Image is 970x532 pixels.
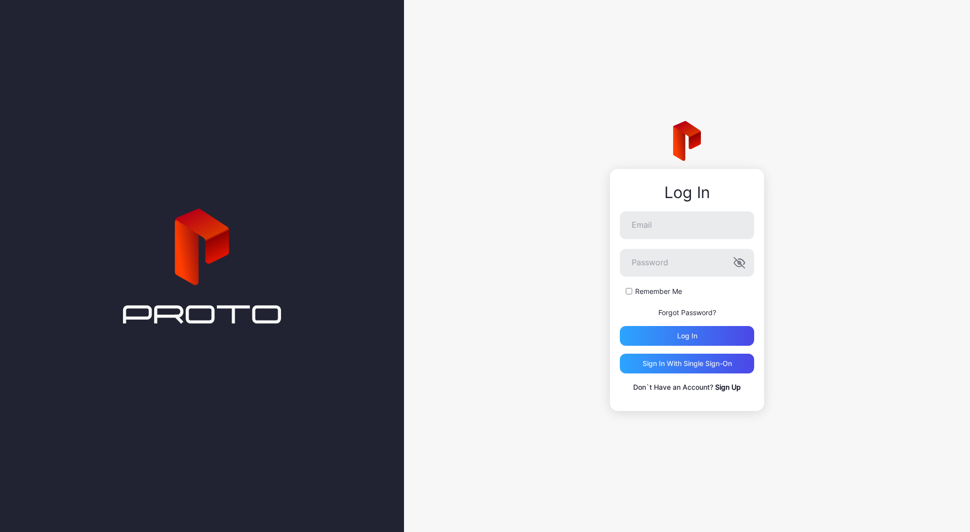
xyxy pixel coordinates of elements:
[658,308,716,317] a: Forgot Password?
[715,383,741,391] a: Sign Up
[733,257,745,269] button: Password
[620,354,754,373] button: Sign in With Single Sign-On
[643,360,732,368] div: Sign in With Single Sign-On
[620,381,754,393] p: Don`t Have an Account?
[677,332,697,340] div: Log in
[620,184,754,202] div: Log In
[620,326,754,346] button: Log in
[635,286,682,296] label: Remember Me
[620,249,754,277] input: Password
[620,211,754,239] input: Email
